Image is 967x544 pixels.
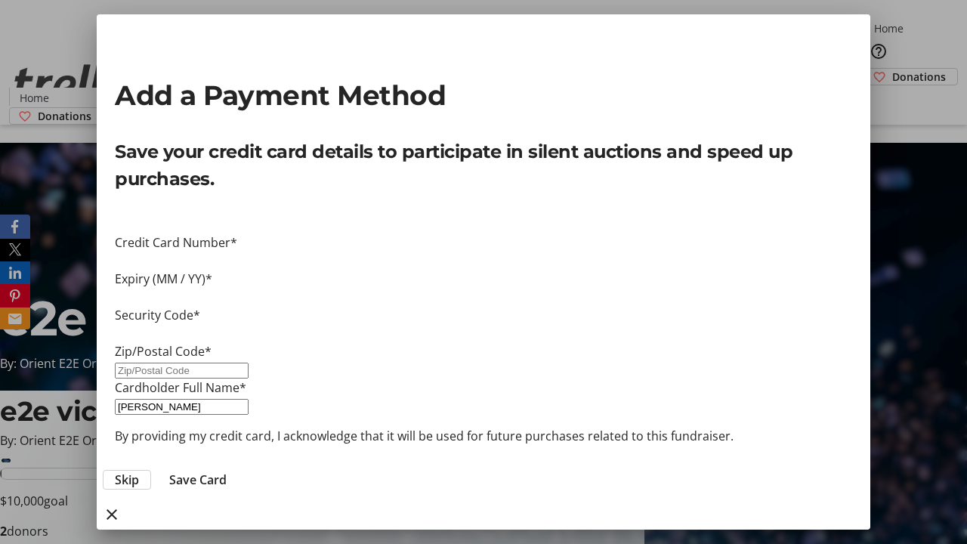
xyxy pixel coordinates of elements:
p: Save your credit card details to participate in silent auctions and speed up purchases. [115,138,852,193]
label: Security Code* [115,307,200,323]
button: close [97,499,127,530]
button: Save Card [157,471,239,489]
label: Cardholder Full Name* [115,379,246,396]
input: Card Holder Name [115,399,249,415]
iframe: Secure CVC input frame [115,324,852,342]
h2: Add a Payment Method [115,75,852,116]
label: Credit Card Number* [115,234,237,251]
input: Zip/Postal Code [115,363,249,379]
button: Skip [103,470,151,490]
p: By providing my credit card, I acknowledge that it will be used for future purchases related to t... [115,427,852,445]
label: Expiry (MM / YY)* [115,270,212,287]
span: Skip [115,471,139,489]
iframe: Secure expiration date input frame [115,288,852,306]
iframe: Secure card number input frame [115,252,852,270]
label: Zip/Postal Code* [115,343,212,360]
span: Save Card [169,471,227,489]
